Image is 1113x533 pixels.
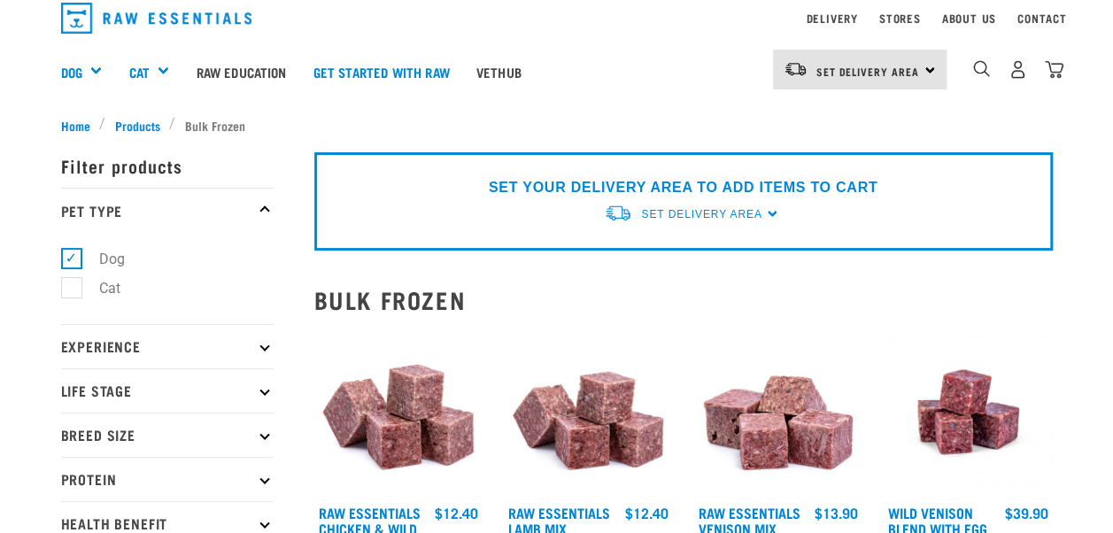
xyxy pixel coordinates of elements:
img: Venison Egg 1616 [884,328,1053,497]
p: Filter products [61,143,274,188]
p: Pet Type [61,188,274,232]
img: van-moving.png [604,204,632,222]
a: Products [105,116,169,135]
div: $13.90 [815,505,858,521]
span: Home [61,116,90,135]
div: $12.40 [625,505,669,521]
label: Dog [71,248,132,270]
a: About Us [941,15,995,21]
img: ?1041 RE Lamb Mix 01 [504,328,673,497]
a: Cat [128,62,149,82]
span: Set Delivery Area [816,68,919,74]
p: Breed Size [61,413,274,457]
nav: breadcrumbs [61,116,1053,135]
p: SET YOUR DELIVERY AREA TO ADD ITEMS TO CART [489,177,877,198]
a: Raw Essentials Venison Mix [699,508,800,532]
a: Raw Essentials Lamb Mix [508,508,610,532]
p: Life Stage [61,368,274,413]
img: home-icon-1@2x.png [973,60,990,77]
img: home-icon@2x.png [1045,60,1063,79]
img: Pile Of Cubed Chicken Wild Meat Mix [314,328,483,497]
img: van-moving.png [784,61,808,77]
p: Protein [61,457,274,501]
a: Stores [879,15,921,21]
span: Products [115,116,160,135]
a: Delivery [806,15,857,21]
h2: Bulk Frozen [314,286,1053,313]
a: Vethub [463,36,535,107]
img: Raw Essentials Logo [61,3,252,34]
div: $12.40 [435,505,478,521]
a: Wild Venison Blend with Egg [888,508,987,532]
a: Contact [1017,15,1067,21]
label: Cat [71,277,128,299]
a: Dog [61,62,82,82]
img: user.png [1009,60,1027,79]
img: 1113 RE Venison Mix 01 [694,328,863,497]
span: Set Delivery Area [641,208,761,220]
a: Get started with Raw [300,36,463,107]
a: Raw Education [182,36,299,107]
p: Experience [61,324,274,368]
a: Home [61,116,100,135]
div: $39.90 [1005,505,1048,521]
